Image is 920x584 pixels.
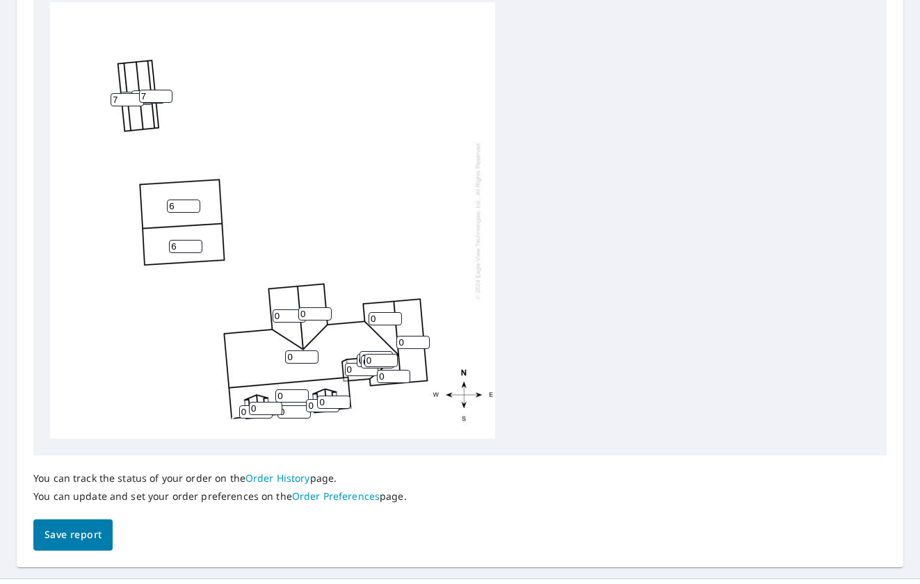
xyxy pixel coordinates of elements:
span: Save report [45,526,102,544]
a: Order History [245,471,310,485]
button: Save report [33,519,113,551]
p: You can update and set your order preferences on the page. [33,490,407,503]
p: You can track the status of your order on the page. [33,472,407,485]
a: Order Preferences [292,489,380,503]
